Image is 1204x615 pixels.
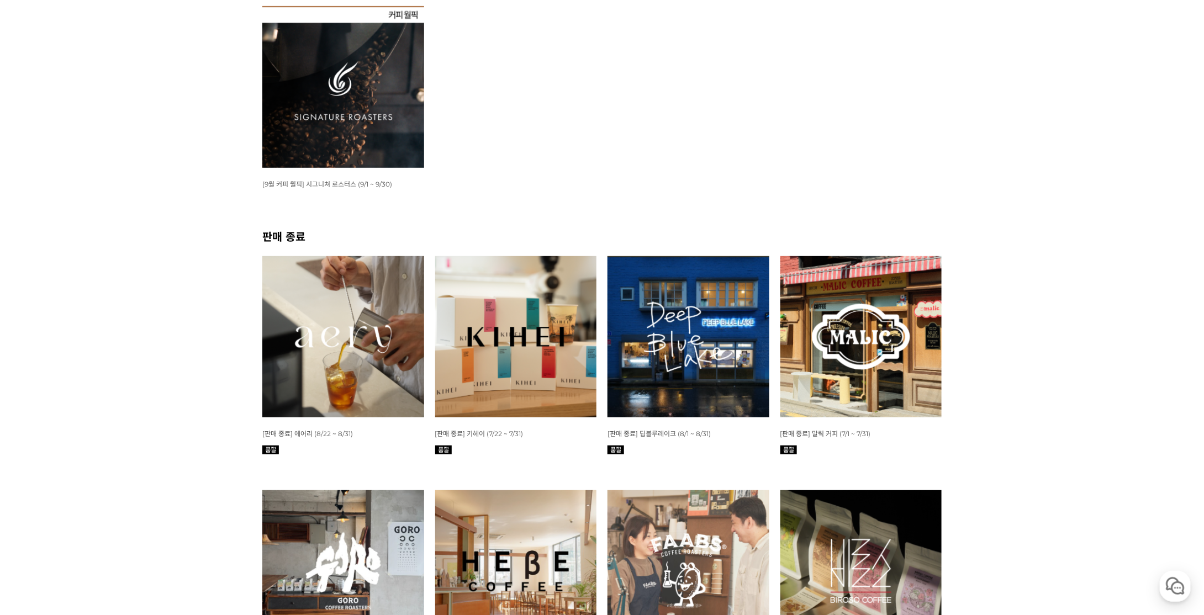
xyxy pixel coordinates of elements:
[780,429,871,438] a: [판매 종료] 말릭 커피 (7/1 ~ 7/31)
[262,446,279,454] img: 품절
[262,429,353,438] a: [판매 종료] 에어리 (8/22 ~ 8/31)
[262,6,424,168] img: [9월 커피 월픽] 시그니쳐 로스터스 (9/1 ~ 9/30)
[262,430,353,438] span: [판매 종료] 에어리 (8/22 ~ 8/31)
[608,446,624,454] img: 품절
[780,256,942,418] img: 7월 커피 월픽 말릭커피
[73,350,142,378] a: 대화
[608,430,711,438] span: [판매 종료] 딥블루레이크 (8/1 ~ 8/31)
[3,350,73,378] a: 홈
[780,430,871,438] span: [판매 종료] 말릭 커피 (7/1 ~ 7/31)
[262,256,424,418] img: 8월 커피 스몰 월픽 에어리
[262,179,392,188] a: [9월 커피 월픽] 시그니쳐 로스터스 (9/1 ~ 9/30)
[435,446,452,454] img: 품절
[142,350,212,378] a: 설정
[608,256,769,418] img: 8월 커피 월픽 딥블루레이크
[435,429,524,438] a: [판매 종료] 키헤이 (7/22 ~ 7/31)
[262,228,942,244] h2: 판매 종료
[35,367,41,375] span: 홈
[780,446,797,454] img: 품절
[101,367,114,376] span: 대화
[608,429,711,438] a: [판매 종료] 딥블루레이크 (8/1 ~ 8/31)
[435,430,524,438] span: [판매 종료] 키헤이 (7/22 ~ 7/31)
[435,256,597,418] img: 7월 커피 스몰 월픽 키헤이
[171,367,184,375] span: 설정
